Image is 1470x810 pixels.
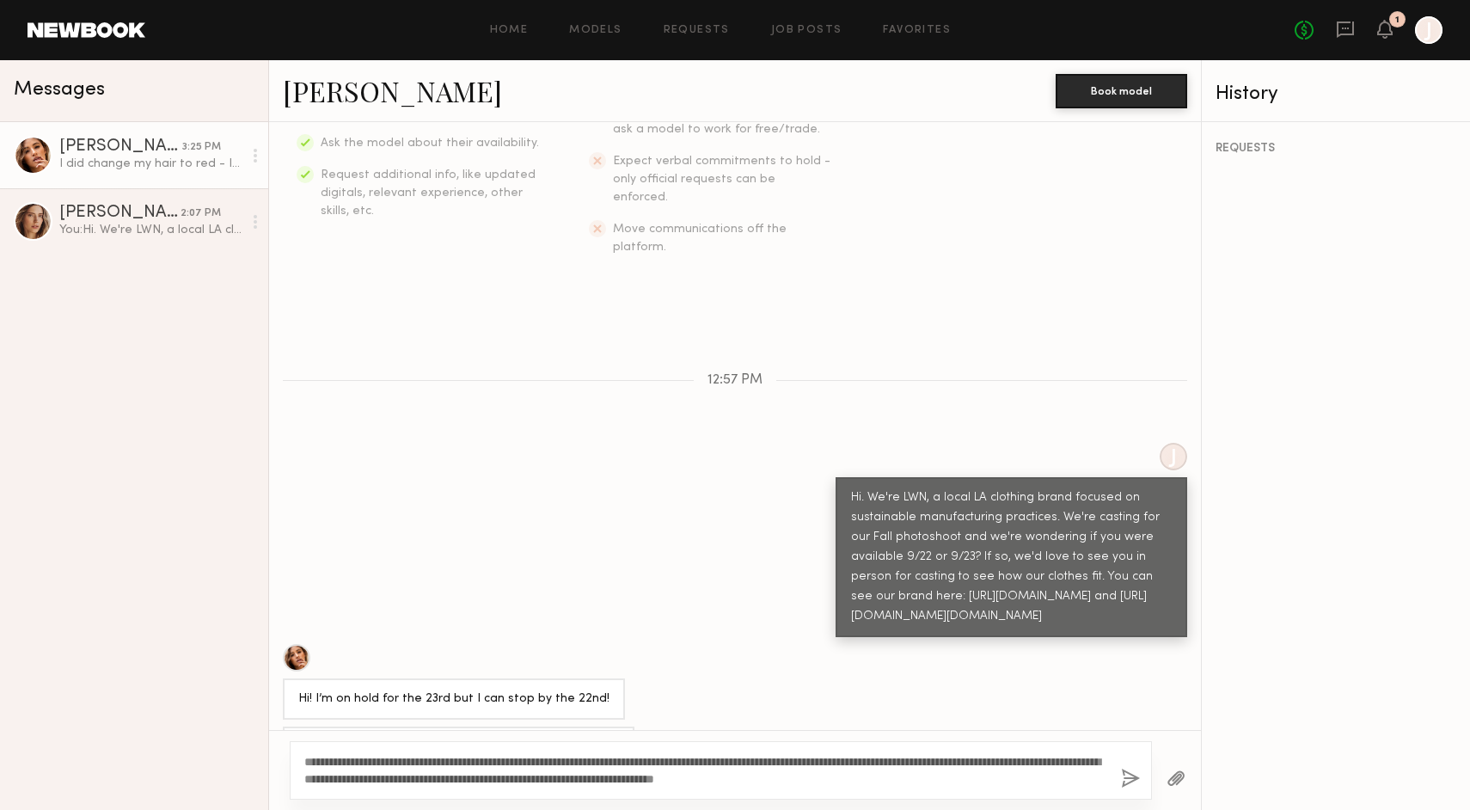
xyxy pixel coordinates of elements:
[59,205,181,222] div: [PERSON_NAME]
[14,80,105,100] span: Messages
[771,25,842,36] a: Job Posts
[1216,143,1456,155] div: REQUESTS
[59,138,182,156] div: [PERSON_NAME]
[883,25,951,36] a: Favorites
[59,222,242,238] div: You: Hi. We're LWN, a local LA clothing brand focused on sustainable manufacturing practices. We'...
[1395,15,1400,25] div: 1
[182,139,221,156] div: 3:25 PM
[1216,84,1456,104] div: History
[613,156,830,203] span: Expect verbal commitments to hold - only official requests can be enforced.
[181,206,221,222] div: 2:07 PM
[613,224,787,253] span: Move communications off the platform.
[283,72,502,109] a: [PERSON_NAME]
[298,690,609,709] div: Hi! I’m on hold for the 23rd but I can stop by the 22nd!
[490,25,529,36] a: Home
[707,373,763,388] span: 12:57 PM
[851,488,1172,627] div: Hi. We're LWN, a local LA clothing brand focused on sustainable manufacturing practices. We're ca...
[1056,83,1187,97] a: Book model
[569,25,622,36] a: Models
[321,169,536,217] span: Request additional info, like updated digitals, relevant experience, other skills, etc.
[664,25,730,36] a: Requests
[1415,16,1442,44] a: J
[59,156,242,172] div: I did change my hair to red - I just haven’t had a chance to update photos yet
[1056,74,1187,108] button: Book model
[321,138,539,149] span: Ask the model about their availability.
